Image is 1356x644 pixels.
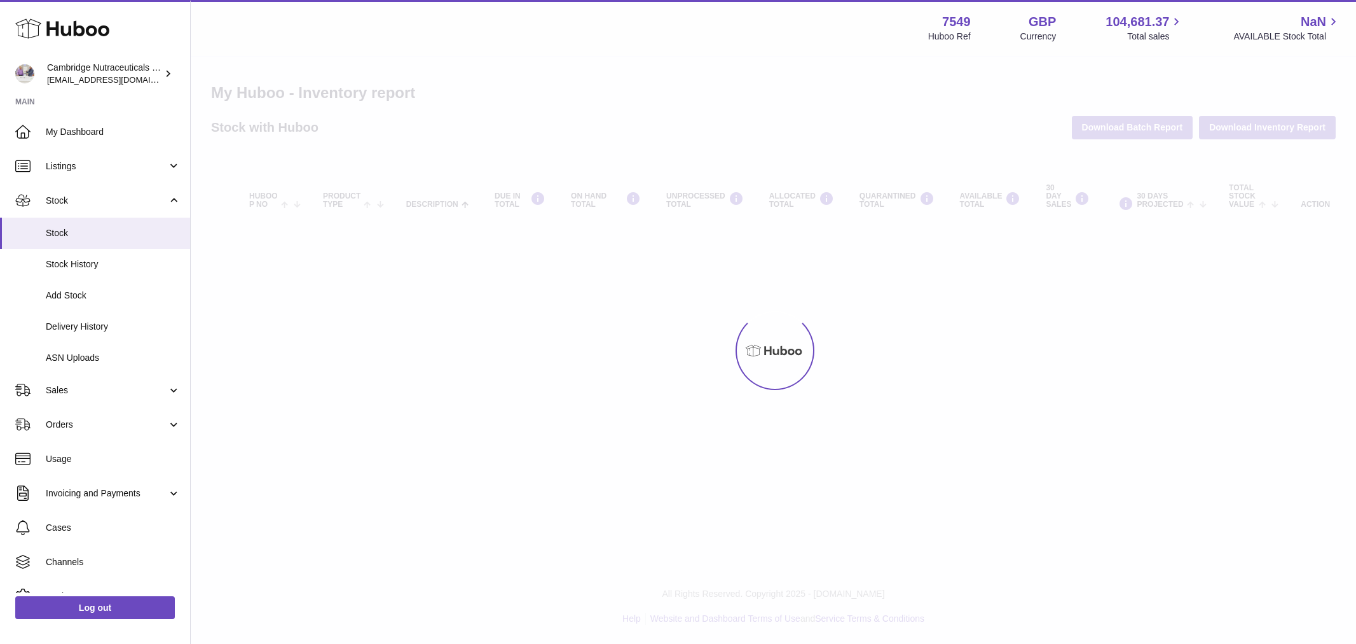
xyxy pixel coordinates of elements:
[928,31,971,43] div: Huboo Ref
[46,321,181,333] span: Delivery History
[46,453,181,465] span: Usage
[15,596,175,619] a: Log out
[1233,13,1341,43] a: NaN AVAILABLE Stock Total
[1029,13,1056,31] strong: GBP
[1020,31,1057,43] div: Currency
[46,290,181,302] span: Add Stock
[46,126,181,138] span: My Dashboard
[46,160,167,172] span: Listings
[1127,31,1184,43] span: Total sales
[1106,13,1169,31] span: 104,681.37
[47,62,161,86] div: Cambridge Nutraceuticals Ltd
[15,64,34,83] img: qvc@camnutra.com
[1301,13,1326,31] span: NaN
[46,195,167,207] span: Stock
[1233,31,1341,43] span: AVAILABLE Stock Total
[942,13,971,31] strong: 7549
[46,419,167,431] span: Orders
[46,227,181,239] span: Stock
[46,258,181,270] span: Stock History
[46,522,181,534] span: Cases
[46,384,167,396] span: Sales
[1106,13,1184,43] a: 104,681.37 Total sales
[46,591,181,603] span: Settings
[46,556,181,568] span: Channels
[46,487,167,500] span: Invoicing and Payments
[47,74,187,85] span: [EMAIL_ADDRESS][DOMAIN_NAME]
[46,352,181,364] span: ASN Uploads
